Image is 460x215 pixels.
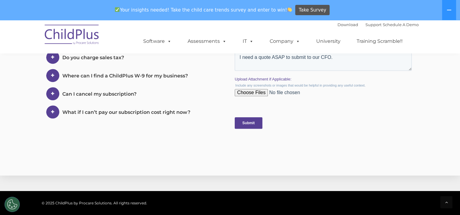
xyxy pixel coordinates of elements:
[115,7,119,12] img: ✅
[90,40,108,45] span: Last name
[295,5,330,15] a: Take Survey
[112,4,295,16] span: Your insights needed! Take the child care trends survey and enter to win!
[299,5,326,15] span: Take Survey
[62,73,188,79] span: Where can I find a ChildPlus W-9 for my business?
[365,22,382,27] a: Support
[42,201,147,205] span: © 2025 ChildPlus by Procare Solutions. All rights reserved.
[182,35,233,47] a: Assessments
[264,35,306,47] a: Company
[5,197,20,212] button: Cookies Settings
[287,7,292,12] img: 👏
[42,20,102,51] img: ChildPlus by Procare Solutions
[310,35,347,47] a: University
[337,22,419,27] font: |
[351,35,409,47] a: Training Scramble!!
[90,65,116,70] span: Phone number
[337,22,358,27] a: Download
[137,35,178,47] a: Software
[62,55,124,60] span: Do you charge sales tax?
[383,22,419,27] a: Schedule A Demo
[2,84,89,100] a: Looks like you've opted out of email communication. Click here to get an email and opt back in.
[237,35,260,47] a: IT
[62,91,137,97] span: Can I cancel my subscription?
[62,109,190,115] span: What if I can’t pay our subscription cost right now?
